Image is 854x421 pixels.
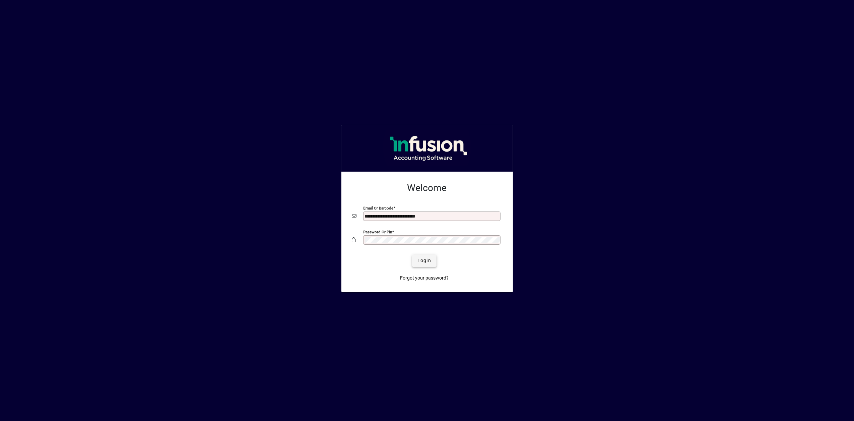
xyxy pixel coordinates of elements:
[364,229,392,234] mat-label: Password or Pin
[352,182,502,194] h2: Welcome
[364,205,394,210] mat-label: Email or Barcode
[400,275,449,282] span: Forgot your password?
[417,257,431,264] span: Login
[397,272,451,284] a: Forgot your password?
[412,255,437,267] button: Login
